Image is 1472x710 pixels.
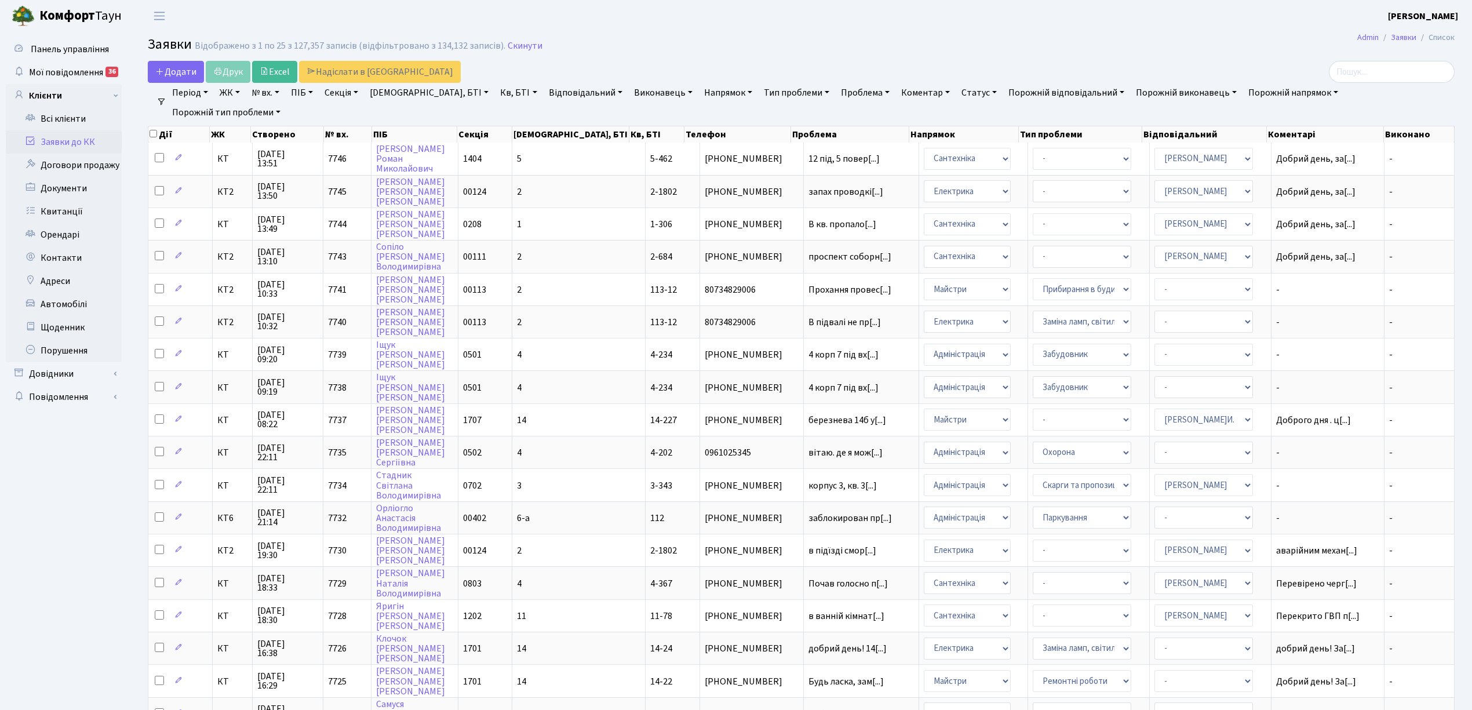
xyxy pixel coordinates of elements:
span: КТ [217,611,247,621]
span: 4-202 [650,446,672,459]
span: - [1389,152,1393,165]
a: [PERSON_NAME]РоманМиколайович [376,143,445,175]
span: 2 [517,283,522,296]
span: 4 корп 7 під вх[...] [808,381,879,394]
span: [DATE] 09:19 [257,378,318,396]
span: КТ [217,383,247,392]
span: 1701 [463,675,482,688]
a: Панель управління [6,38,122,61]
div: 36 [105,67,118,77]
a: Щоденник [6,316,122,339]
span: 112 [650,512,664,525]
span: КТ [217,481,247,490]
a: [PERSON_NAME][PERSON_NAME][PERSON_NAME] [376,665,445,698]
th: Проблема [791,126,909,143]
span: 4 [517,381,522,394]
span: 7739 [328,348,347,361]
span: - [1389,512,1393,525]
a: Іщук[PERSON_NAME][PERSON_NAME] [376,372,445,404]
span: [PHONE_NUMBER] [705,416,799,425]
span: 7729 [328,577,347,590]
a: Заявки до КК [6,130,122,154]
span: - [1389,185,1393,198]
span: - [1389,610,1393,622]
span: 00113 [463,283,486,296]
span: [PHONE_NUMBER] [705,514,799,523]
span: - [1389,218,1393,231]
span: 2 [517,544,522,557]
th: ПІБ [372,126,457,143]
a: Адреси [6,270,122,293]
span: - [1389,250,1393,263]
div: Відображено з 1 по 25 з 127,357 записів (відфільтровано з 134,132 записів). [195,41,505,52]
span: КТ2 [217,187,247,196]
span: 11-78 [650,610,672,622]
a: [PERSON_NAME][PERSON_NAME][PERSON_NAME] [376,306,445,338]
a: Клочок[PERSON_NAME][PERSON_NAME] [376,632,445,665]
li: Список [1416,31,1455,44]
th: № вх. [324,126,373,143]
span: 80734829006 [705,285,799,294]
span: в ванній кімнат[...] [808,610,884,622]
span: КТ2 [217,546,247,555]
a: [PERSON_NAME][PERSON_NAME][PERSON_NAME] [376,176,445,208]
span: 2-1802 [650,544,677,557]
a: Статус [957,83,1001,103]
span: 1 [517,218,522,231]
a: ЖК [215,83,245,103]
span: 7735 [328,446,347,459]
span: 4 [517,446,522,459]
th: Тип проблеми [1019,126,1142,143]
span: - [1389,544,1393,557]
span: - [1276,350,1379,359]
span: - [1389,446,1393,459]
a: [PERSON_NAME][PERSON_NAME][PERSON_NAME] [376,208,445,241]
a: Виконавець [629,83,697,103]
span: 113-12 [650,316,677,329]
span: Будь ласка, зам[...] [808,675,884,688]
span: вітаю. де я мож[...] [808,446,883,459]
b: [PERSON_NAME] [1388,10,1458,23]
span: Почав голосно п[...] [808,577,888,590]
span: добрий день! 14[...] [808,642,887,655]
a: Період [167,83,213,103]
span: 7726 [328,642,347,655]
img: logo.png [12,5,35,28]
a: Порожній відповідальний [1004,83,1129,103]
a: Секція [320,83,363,103]
span: Прохання провес[...] [808,283,891,296]
span: - [1389,675,1393,688]
span: 7737 [328,414,347,427]
span: - [1389,414,1393,427]
span: Заявки [148,34,192,54]
a: Порушення [6,339,122,362]
span: [DATE] 10:32 [257,312,318,331]
span: КТ2 [217,318,247,327]
span: [DATE] 21:14 [257,508,318,527]
span: проспект соборн[...] [808,250,891,263]
a: Орендарі [6,223,122,246]
a: Автомобілі [6,293,122,316]
a: Яригін[PERSON_NAME][PERSON_NAME] [376,600,445,632]
a: [PERSON_NAME][PERSON_NAME]Сергіївна [376,436,445,469]
span: КТ [217,350,247,359]
span: [DATE] 09:20 [257,345,318,364]
button: Переключити навігацію [145,6,174,26]
span: добрий день! За[...] [1276,642,1355,655]
span: [DATE] 19:30 [257,541,318,560]
span: 4 [517,577,522,590]
span: 5 [517,152,522,165]
span: - [1276,285,1379,294]
span: В кв. пропало[...] [808,218,876,231]
a: [PERSON_NAME][PERSON_NAME][PERSON_NAME] [376,404,445,436]
a: Повідомлення [6,385,122,409]
span: Перекрито ГВП п[...] [1276,610,1360,622]
th: Напрямок [909,126,1019,143]
span: 1404 [463,152,482,165]
a: Напрямок [699,83,757,103]
span: 00402 [463,512,486,525]
span: - [1276,514,1379,523]
a: Тип проблеми [759,83,834,103]
a: Admin [1357,31,1379,43]
span: [PHONE_NUMBER] [705,187,799,196]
